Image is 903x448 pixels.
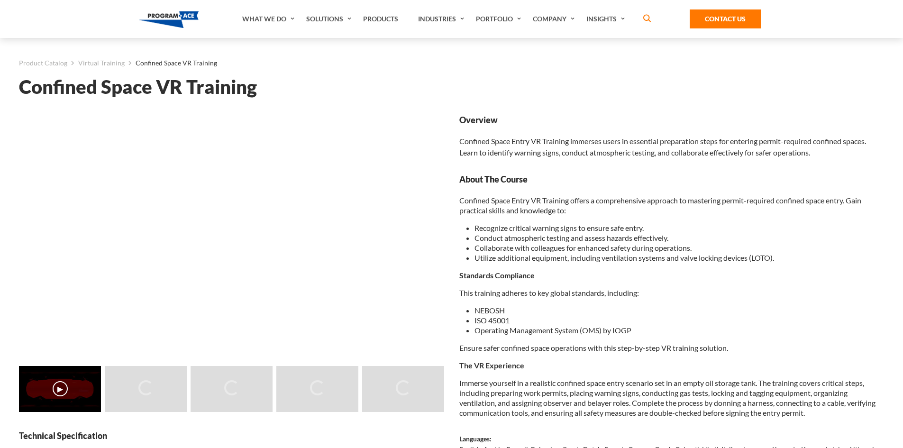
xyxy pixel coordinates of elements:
img: Confined Space VR Training - Video 0 [19,366,101,412]
a: Product Catalog [19,57,67,69]
li: Recognize critical warning signs to ensure safe entry. [474,223,885,233]
strong: Languages: [459,435,492,443]
li: Utilize additional equipment, including ventilation systems and valve locking devices (LOTO). [474,253,885,263]
p: This training adheres to key global standards, including: [459,288,885,298]
p: Standards Compliance [459,270,885,280]
p: The VR Experience [459,360,885,370]
strong: Overview [459,114,885,126]
p: Ensure safer confined space operations with this step-by-step VR training solution. [459,343,885,353]
strong: About The Course [459,174,885,185]
iframe: Confined Space VR Training - Video 0 [19,114,444,354]
p: Confined Space Entry VR Training offers a comprehensive approach to mastering permit-required con... [459,195,885,215]
div: Confined Space Entry VR Training immerses users in essential preparation steps for entering permi... [459,114,885,158]
li: NEBOSH [474,305,885,315]
li: Confined Space VR Training [125,57,217,69]
p: Immerse yourself in a realistic confined space entry scenario set in an empty oil storage tank. T... [459,378,885,418]
li: ISO 45001 [474,315,885,325]
li: Conduct atmospheric testing and assess hazards effectively. [474,233,885,243]
a: Contact Us [690,9,761,28]
nav: breadcrumb [19,57,884,69]
li: Collaborate with colleagues for enhanced safety during operations. [474,243,885,253]
strong: Technical Specification [19,430,444,442]
button: ▶ [53,381,68,396]
img: Program-Ace [139,11,199,28]
h1: Confined Space VR Training [19,79,884,95]
li: Operating Management System (OMS) by IOGP [474,325,885,335]
a: Virtual Training [78,57,125,69]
